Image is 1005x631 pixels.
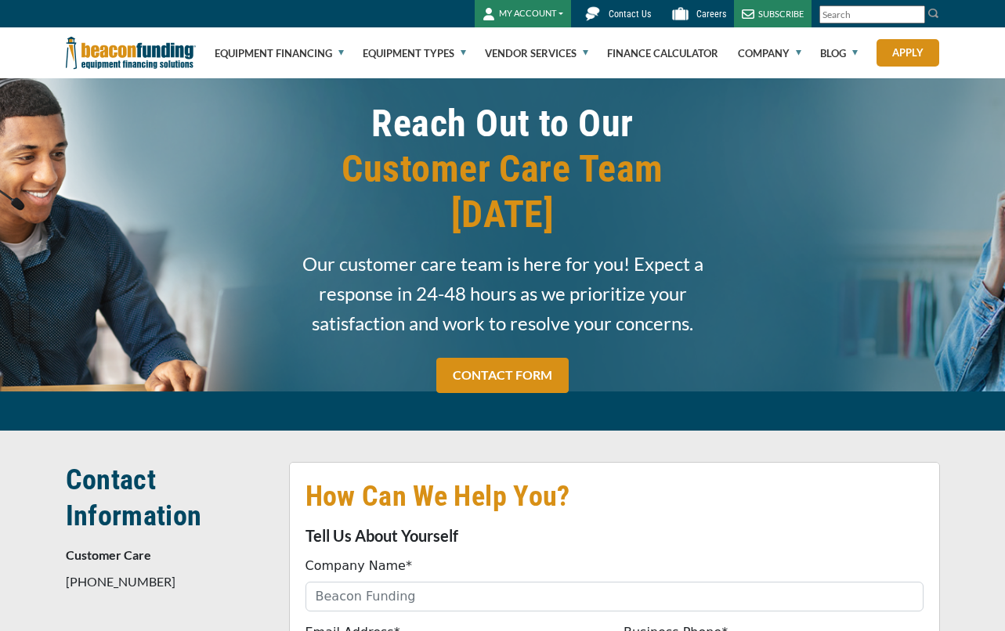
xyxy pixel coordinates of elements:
h2: Contact Information [66,462,270,534]
input: Search [819,5,925,23]
a: Equipment Financing [215,28,344,78]
span: Our customer care team is here for you! Expect a response in 24-48 hours as we prioritize your sa... [289,249,717,338]
label: Company Name* [305,557,412,575]
img: Beacon Funding Corporation logo [66,27,196,78]
img: Search [927,7,940,20]
strong: Customer Care [66,547,151,562]
a: Equipment Types [363,28,466,78]
span: Customer Care Team [DATE] [289,146,717,237]
a: Clear search text [909,9,921,21]
h2: How Can We Help You? [305,478,924,514]
a: Vendor Services [485,28,588,78]
a: Apply [877,39,939,67]
span: Careers [696,9,726,20]
h1: Reach Out to Our [289,101,717,237]
a: Company [738,28,801,78]
p: [PHONE_NUMBER] [66,572,270,591]
p: Tell Us About Yourself [305,526,924,545]
span: Contact Us [609,9,651,20]
a: CONTACT FORM [436,358,569,393]
a: Finance Calculator [607,28,718,78]
a: Blog [820,28,858,78]
input: Beacon Funding [305,582,924,611]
